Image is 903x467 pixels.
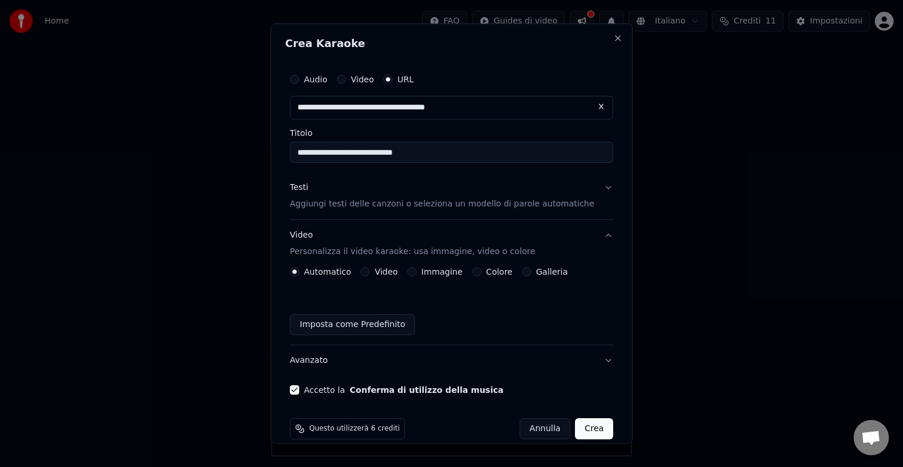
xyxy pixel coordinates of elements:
p: Aggiungi testi delle canzoni o seleziona un modello di parole automatiche [290,198,594,210]
label: Audio [304,75,327,84]
button: TestiAggiungi testi delle canzoni o seleziona un modello di parole automatiche [290,172,613,219]
label: Video [351,75,374,84]
label: Colore [486,268,513,276]
label: URL [397,75,414,84]
button: Avanzato [290,345,613,376]
label: Automatico [304,268,351,276]
button: Annulla [520,418,571,439]
label: Immagine [422,268,463,276]
p: Personalizza il video karaoke: usa immagine, video o colore [290,246,535,258]
label: Video [374,268,397,276]
h2: Crea Karaoke [285,38,618,49]
span: Questo utilizzerà 6 crediti [309,424,400,433]
div: VideoPersonalizza il video karaoke: usa immagine, video o colore [290,267,613,345]
button: Imposta come Predefinito [290,314,415,335]
button: VideoPersonalizza il video karaoke: usa immagine, video o colore [290,220,613,267]
div: Video [290,229,535,258]
label: Titolo [290,129,613,137]
label: Accetto la [304,386,503,394]
div: Testi [290,182,308,194]
button: Crea [576,418,613,439]
label: Galleria [536,268,568,276]
button: Accetto la [350,386,504,394]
